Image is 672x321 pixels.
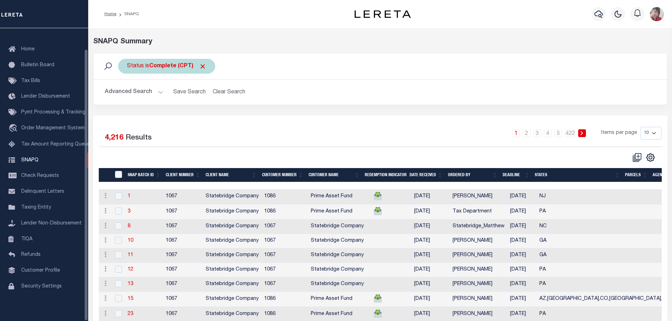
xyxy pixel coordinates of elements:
span: Items per page [601,129,637,137]
span: Taxing Entity [21,205,51,210]
span: Home [21,47,35,52]
img: logo-dark.svg [355,10,411,18]
span: Click to Remove [199,63,206,70]
a: 1 [512,129,520,137]
div: SNAPQ Summary [93,37,667,47]
td: [PERSON_NAME] [450,234,507,248]
span: Check Requests [21,173,59,178]
td: Statebridge Company [203,204,261,220]
a: 10 [128,238,133,243]
th: Redemption Indicator [362,168,407,183]
span: 4,216 [105,134,123,142]
td: [PERSON_NAME] [450,263,507,277]
td: Statebridge Company [203,248,261,263]
td: 1067 [163,248,203,263]
b: Complete (CPT) [149,63,206,69]
td: [PERSON_NAME] [450,277,507,292]
td: [DATE] [411,234,450,248]
span: Delinquent Letters [21,189,64,194]
a: TPS Requested [372,209,383,214]
th: Customer Name: activate to sort column ascending [306,168,362,183]
td: 1067 [261,277,308,292]
td: [DATE] [507,277,537,292]
td: [PERSON_NAME] [450,189,507,204]
th: SNAPBatchId [110,168,125,183]
span: Bulletin Board [21,63,54,68]
td: [PERSON_NAME] [450,292,507,307]
td: [DATE] [411,220,450,234]
th: Deadline: activate to sort column ascending [500,168,532,183]
td: [DATE] [507,204,537,220]
a: TPS Requested [372,194,383,199]
td: 1067 [163,189,203,204]
td: 1086 [261,189,308,204]
td: Prime Asset Fund [308,292,367,307]
td: [DATE] [507,292,537,307]
td: [PERSON_NAME] [450,248,507,263]
td: Statebridge Company [308,263,367,277]
td: [DATE] [507,263,537,277]
td: [DATE] [507,248,537,263]
button: GCole@lereta.net [650,7,664,21]
td: Prime Asset Fund [308,189,367,204]
td: 1067 [163,220,203,234]
a: 23 [128,311,133,316]
a: 2 [523,129,531,137]
span: TIQA [21,236,32,241]
th: Date Received: activate to sort column ascending [407,168,445,183]
th: Client Name: activate to sort column ascending [203,168,259,183]
th: Ordered By: activate to sort column ascending [445,168,500,183]
td: Statebridge Company [308,220,367,234]
th: SNAP BATCH ID: activate to sort column ascending [125,168,163,183]
td: 1067 [261,220,308,234]
span: Lender Disbursement [21,94,70,99]
td: [DATE] [411,189,450,204]
div: Status is [118,59,215,74]
td: [DATE] [411,248,450,263]
td: Statebridge Company [203,263,261,277]
a: 11 [128,253,133,258]
a: Home [104,12,116,16]
a: 4 [544,129,552,137]
i: travel_explore [8,124,20,133]
td: 1067 [163,277,203,292]
th: Parcels: activate to sort column ascending [622,168,650,183]
a: 3 [533,129,541,137]
td: 1086 [261,204,308,220]
td: [DATE] [411,277,450,292]
span: Customer Profile [21,268,60,273]
td: Tax Department [450,204,507,220]
a: 13 [128,282,133,286]
a: 3 [128,209,131,214]
td: 1067 [261,248,308,263]
td: 1067 [261,263,308,277]
span: Tax Amount Reporting Queue [21,142,90,147]
a: 5 [555,129,562,137]
li: SNAPQ [116,11,139,17]
a: 12 [128,267,133,272]
td: [DATE] [411,292,450,307]
th: Customer Number: activate to sort column ascending [259,168,306,183]
button: Save Search [169,85,210,99]
td: [DATE] [411,204,450,220]
td: 1067 [163,292,203,307]
button: Clear Search [210,85,248,99]
td: Statebridge Company [203,234,261,248]
span: Pymt Processing & Tracking [21,110,85,115]
td: Statebridge_Matthew [450,220,507,234]
button: Advanced Search [105,85,163,99]
td: Statebridge Company [203,292,261,307]
td: 1086 [261,292,308,307]
a: 8 [128,224,131,229]
th: States: activate to sort column ascending [532,168,622,183]
a: 1 [128,194,131,199]
td: [DATE] [507,220,537,234]
td: Statebridge Company [308,234,367,248]
span: SNAPQ [21,158,38,162]
td: 1067 [163,234,203,248]
td: [DATE] [411,263,450,277]
td: Statebridge Company [203,277,261,292]
a: 15 [128,296,133,301]
td: Statebridge Company [308,277,367,292]
span: Tax Bills [21,79,40,84]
